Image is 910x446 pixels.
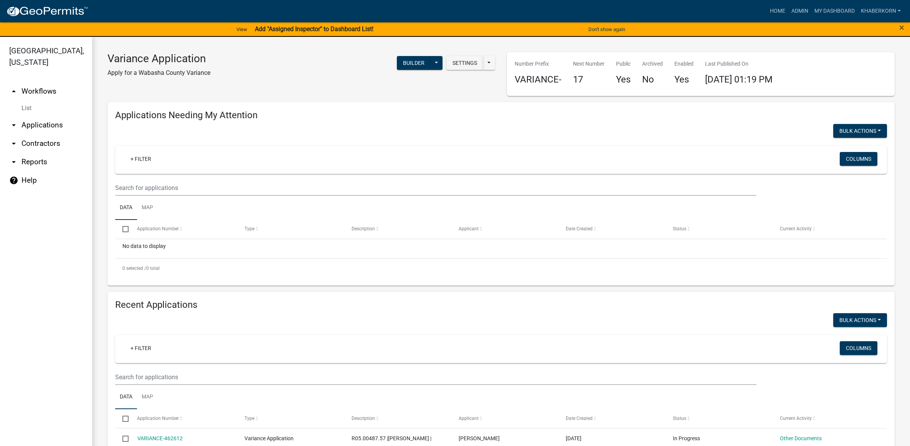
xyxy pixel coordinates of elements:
[773,409,880,428] datatable-header-cell: Current Activity
[666,220,773,238] datatable-header-cell: Status
[666,409,773,428] datatable-header-cell: Status
[459,435,500,441] span: Matthew Ketchum
[115,239,887,258] div: No data to display
[115,259,887,278] div: 0 total
[352,435,431,441] span: R05.00487.57 |Matthew SKetchum |
[344,409,451,428] datatable-header-cell: Description
[642,60,663,68] p: Archived
[9,139,18,148] i: arrow_drop_down
[767,4,788,18] a: Home
[642,74,663,85] h4: No
[115,220,130,238] datatable-header-cell: Select
[811,4,858,18] a: My Dashboard
[130,220,237,238] datatable-header-cell: Application Number
[137,385,158,410] a: Map
[616,60,631,68] p: Public
[840,152,877,166] button: Columns
[446,56,483,70] button: Settings
[115,369,756,385] input: Search for applications
[115,299,887,311] h4: Recent Applications
[515,74,562,85] h4: VARIANCE-
[397,56,431,70] button: Builder
[840,341,877,355] button: Columns
[115,409,130,428] datatable-header-cell: Select
[558,409,666,428] datatable-header-cell: Date Created
[115,196,137,220] a: Data
[780,435,822,441] a: Other Documents
[137,435,183,441] a: VARIANCE-462612
[673,416,686,421] span: Status
[705,74,773,85] span: [DATE] 01:19 PM
[788,4,811,18] a: Admin
[558,220,666,238] datatable-header-cell: Date Created
[833,313,887,327] button: Bulk Actions
[137,196,158,220] a: Map
[833,124,887,138] button: Bulk Actions
[9,87,18,96] i: arrow_drop_up
[107,52,210,65] h3: Variance Application
[515,60,562,68] p: Number Prefix
[899,22,904,33] span: ×
[352,226,375,231] span: Description
[122,266,146,271] span: 0 selected /
[9,176,18,185] i: help
[9,157,18,167] i: arrow_drop_down
[616,74,631,85] h4: Yes
[9,121,18,130] i: arrow_drop_down
[237,409,344,428] datatable-header-cell: Type
[780,226,812,231] span: Current Activity
[115,180,756,196] input: Search for applications
[107,68,210,78] p: Apply for a Wabasha County Variance
[130,409,237,428] datatable-header-cell: Application Number
[673,435,700,441] span: In Progress
[566,226,593,231] span: Date Created
[459,416,479,421] span: Applicant
[255,25,373,33] strong: Add "Assigned Inspector" to Dashboard List!
[244,226,254,231] span: Type
[244,416,254,421] span: Type
[124,341,157,355] a: + Filter
[674,74,694,85] h4: Yes
[459,226,479,231] span: Applicant
[451,409,558,428] datatable-header-cell: Applicant
[773,220,880,238] datatable-header-cell: Current Activity
[451,220,558,238] datatable-header-cell: Applicant
[566,435,581,441] span: 08/12/2025
[115,110,887,121] h4: Applications Needing My Attention
[115,385,137,410] a: Data
[673,226,686,231] span: Status
[573,74,604,85] h4: 17
[344,220,451,238] datatable-header-cell: Description
[573,60,604,68] p: Next Number
[566,416,593,421] span: Date Created
[780,416,812,421] span: Current Activity
[674,60,694,68] p: Enabled
[244,435,294,441] span: Variance Application
[899,23,904,32] button: Close
[237,220,344,238] datatable-header-cell: Type
[705,60,773,68] p: Last Published On
[137,226,179,231] span: Application Number
[352,416,375,421] span: Description
[585,23,628,36] button: Don't show again
[124,152,157,166] a: + Filter
[233,23,250,36] a: View
[858,4,904,18] a: khaberkorn
[137,416,179,421] span: Application Number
